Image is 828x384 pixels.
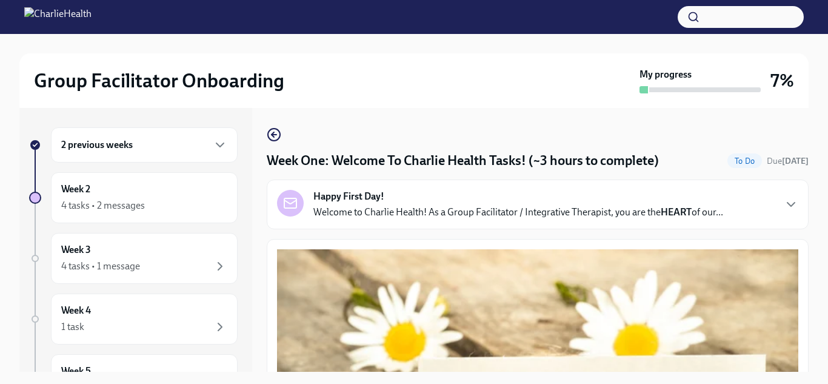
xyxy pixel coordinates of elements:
[61,320,84,334] div: 1 task
[767,155,809,167] span: September 22nd, 2025 09:00
[61,260,140,273] div: 4 tasks • 1 message
[313,206,723,219] p: Welcome to Charlie Health! As a Group Facilitator / Integrative Therapist, you are the of our...
[61,304,91,317] h6: Week 4
[767,156,809,166] span: Due
[770,70,794,92] h3: 7%
[29,172,238,223] a: Week 24 tasks • 2 messages
[51,127,238,163] div: 2 previous weeks
[34,69,284,93] h2: Group Facilitator Onboarding
[61,365,91,378] h6: Week 5
[61,243,91,257] h6: Week 3
[61,138,133,152] h6: 2 previous weeks
[727,157,762,166] span: To Do
[24,7,92,27] img: CharlieHealth
[313,190,384,203] strong: Happy First Day!
[639,68,692,81] strong: My progress
[61,183,90,196] h6: Week 2
[29,294,238,345] a: Week 41 task
[29,233,238,284] a: Week 34 tasks • 1 message
[61,199,145,212] div: 4 tasks • 2 messages
[267,152,659,170] h4: Week One: Welcome To Charlie Health Tasks! (~3 hours to complete)
[782,156,809,166] strong: [DATE]
[661,206,692,218] strong: HEART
